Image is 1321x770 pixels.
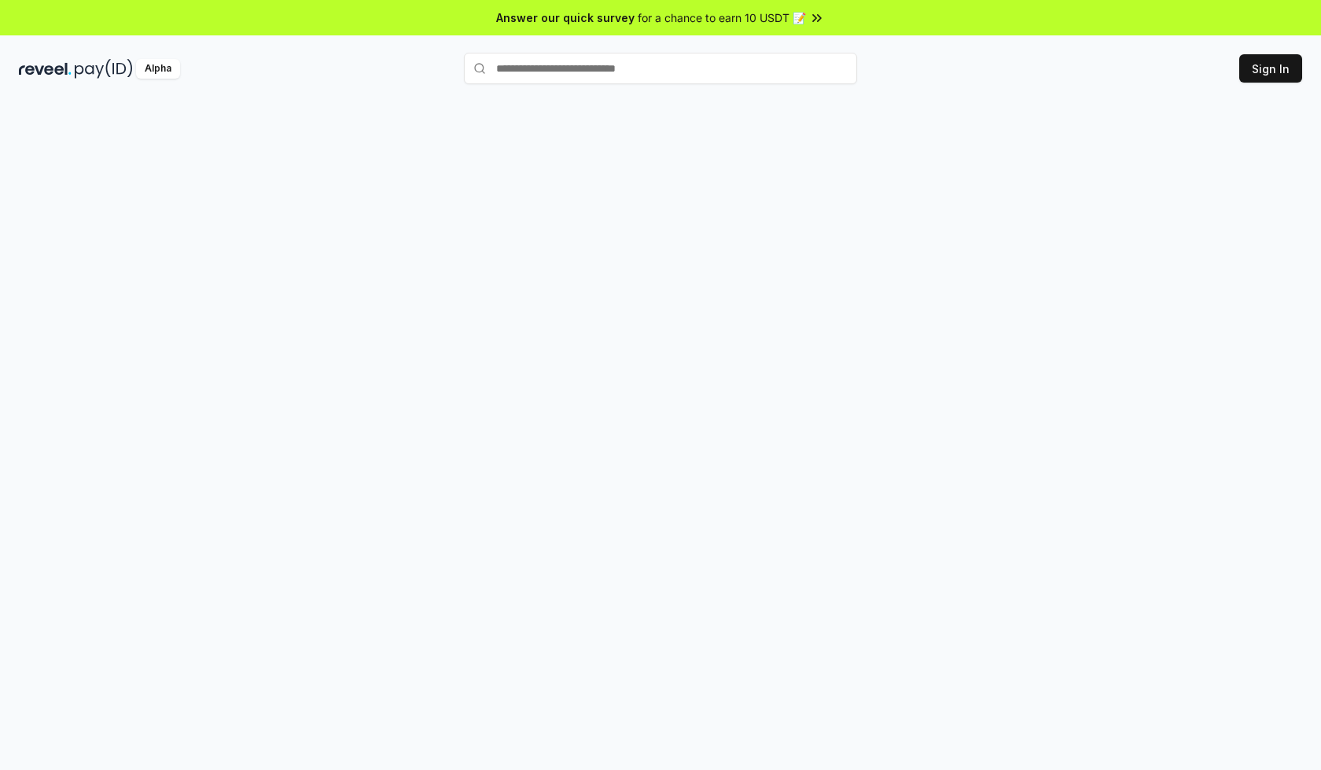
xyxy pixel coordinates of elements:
[136,59,180,79] div: Alpha
[496,9,635,26] span: Answer our quick survey
[19,59,72,79] img: reveel_dark
[75,59,133,79] img: pay_id
[638,9,806,26] span: for a chance to earn 10 USDT 📝
[1239,54,1302,83] button: Sign In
